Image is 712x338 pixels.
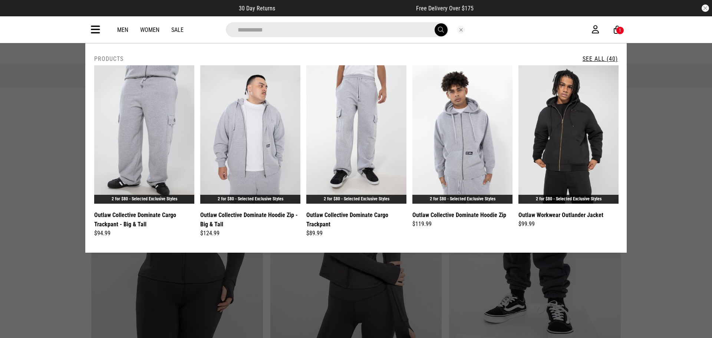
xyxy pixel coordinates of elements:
a: Women [140,26,159,33]
div: $94.99 [94,229,194,238]
a: 2 for $80 - Selected Exclusive Styles [324,196,389,201]
a: 2 for $80 - Selected Exclusive Styles [218,196,283,201]
img: Outlaw Collective Dominate Cargo Trackpant - Big & Tall in Grey [94,65,194,204]
a: 2 for $80 - Selected Exclusive Styles [112,196,177,201]
button: Close search [457,26,465,34]
a: Outlaw Collective Dominate Cargo Trackpant [306,210,406,229]
span: 30 Day Returns [239,5,275,12]
img: Outlaw Collective Dominate Cargo Trackpant in Grey [306,65,406,204]
span: Free Delivery Over $175 [416,5,474,12]
div: $99.99 [518,220,619,229]
img: Outlaw Collective Dominate Hoodie Zip - Big & Tall in Grey [200,65,300,204]
h2: Products [94,55,123,62]
a: Outlaw Collective Dominate Cargo Trackpant - Big & Tall [94,210,194,229]
a: Men [117,26,128,33]
a: 1 [614,26,621,34]
div: 1 [619,28,621,33]
div: $89.99 [306,229,406,238]
a: 2 for $80 - Selected Exclusive Styles [536,196,601,201]
a: See All (40) [583,55,618,62]
div: $124.99 [200,229,300,238]
iframe: Customer reviews powered by Trustpilot [290,4,401,12]
a: Outlaw Workwear Outlander Jacket [518,210,603,220]
a: 2 for $80 - Selected Exclusive Styles [430,196,495,201]
div: $119.99 [412,220,512,229]
a: Sale [171,26,184,33]
img: Outlaw Workwear Outlander Jacket in Black [518,65,619,204]
a: Outlaw Collective Dominate Hoodie Zip [412,210,506,220]
a: Outlaw Collective Dominate Hoodie Zip - Big & Tall [200,210,300,229]
img: Outlaw Collective Dominate Hoodie Zip in Grey [412,65,512,204]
